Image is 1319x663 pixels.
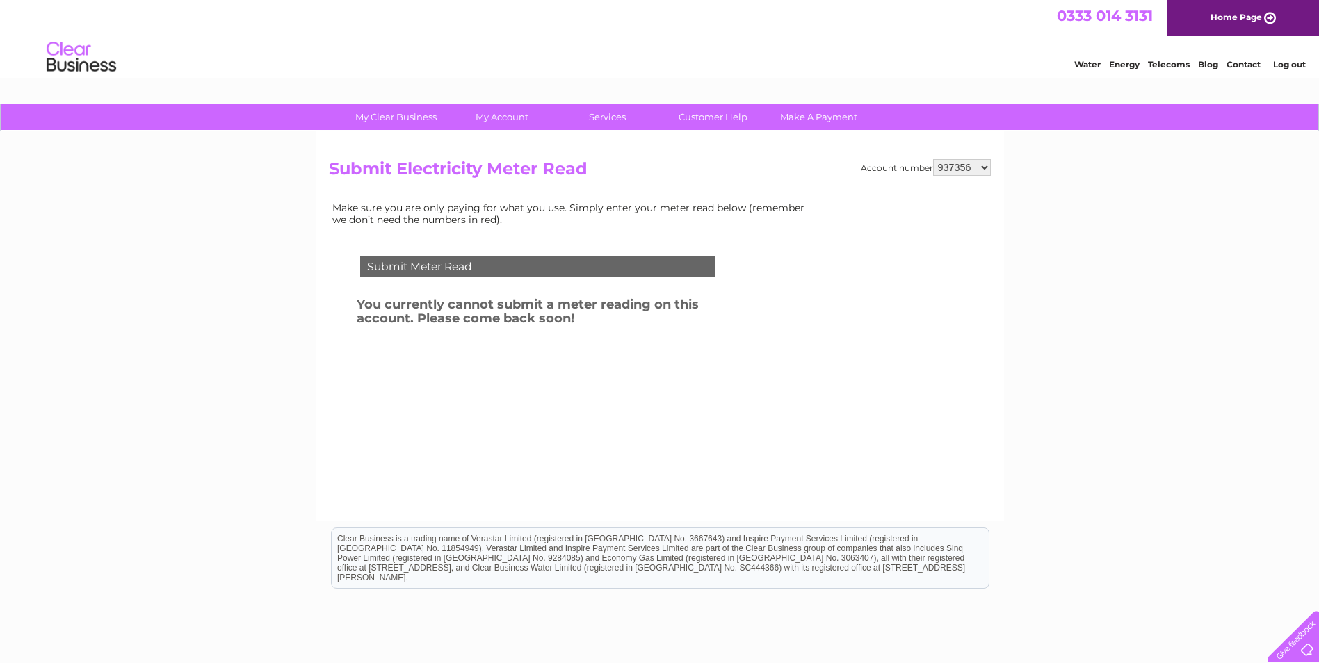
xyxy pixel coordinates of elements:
a: My Account [444,104,559,130]
h2: Submit Electricity Meter Read [329,159,991,186]
a: 0333 014 3131 [1057,7,1153,24]
a: Water [1074,59,1101,69]
div: Account number [861,159,991,176]
td: Make sure you are only paying for what you use. Simply enter your meter read below (remember we d... [329,199,816,228]
a: Contact [1227,59,1261,69]
a: Blog [1198,59,1218,69]
a: Log out [1273,59,1306,69]
a: My Clear Business [339,104,453,130]
div: Submit Meter Read [360,256,715,277]
div: Clear Business is a trading name of Verastar Limited (registered in [GEOGRAPHIC_DATA] No. 3667643... [332,8,989,67]
a: Services [550,104,665,130]
a: Telecoms [1148,59,1190,69]
img: logo.png [46,36,117,79]
a: Energy [1109,59,1140,69]
a: Make A Payment [761,104,876,130]
h3: You currently cannot submit a meter reading on this account. Please come back soon! [357,295,752,333]
a: Customer Help [656,104,770,130]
